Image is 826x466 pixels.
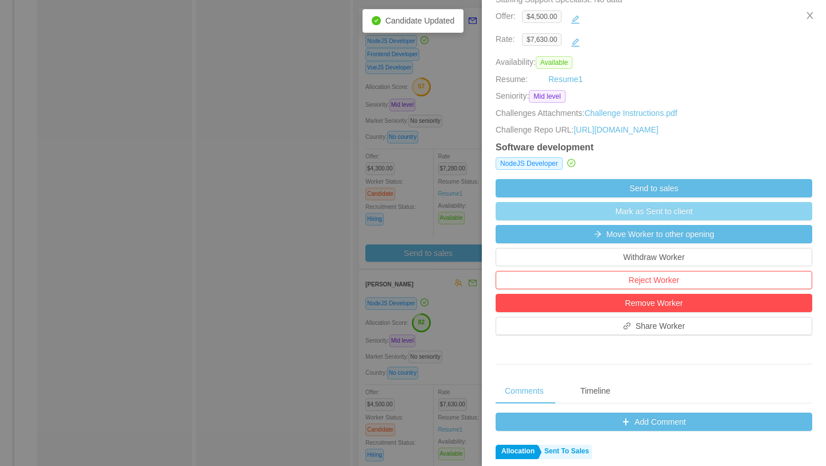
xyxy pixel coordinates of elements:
[539,445,592,459] a: Sent To Sales
[496,179,812,197] button: Send to sales
[805,11,815,20] i: icon: close
[496,271,812,289] button: Reject Worker
[496,294,812,312] button: Remove Worker
[585,108,677,118] a: Challenge Instructions.pdf
[548,73,583,86] a: Resume1
[496,157,563,170] span: NodeJS Developer
[574,125,659,134] a: [URL][DOMAIN_NAME]
[496,225,812,243] button: icon: arrow-rightMove Worker to other opening
[567,157,578,170] a: icon: check-circle
[496,202,812,220] button: Mark as Sent to client
[522,10,562,23] span: $4,500.00
[566,10,585,29] button: icon: edit
[372,16,381,25] i: icon: check-circle
[496,75,528,84] span: Resume:
[567,159,575,167] i: icon: check-circle
[496,107,585,119] span: Challenges Attachments:
[571,378,619,404] div: Timeline
[536,56,572,69] span: Available
[496,142,594,152] strong: Software development
[496,317,812,335] button: icon: linkShare Worker
[496,248,812,266] button: Withdraw Worker
[522,33,562,46] span: $7,630.00
[529,90,565,103] span: Mid level
[496,124,574,136] span: Challenge Repo URL:
[496,445,537,459] a: Allocation
[496,378,553,404] div: Comments
[566,33,585,52] button: icon: edit
[496,57,577,67] span: Availability:
[385,16,455,25] span: Candidate Updated
[496,90,529,103] span: Seniority:
[496,413,812,431] button: icon: plusAdd Comment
